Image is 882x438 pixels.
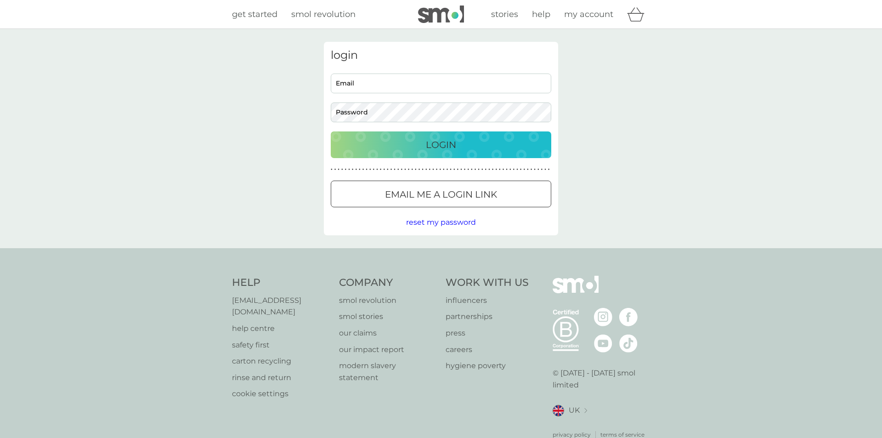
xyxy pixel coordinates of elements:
p: ● [390,167,392,172]
a: smol stories [339,311,437,323]
img: smol [553,276,599,307]
p: ● [383,167,385,172]
img: visit the smol Tiktok page [619,334,638,353]
a: hygiene poverty [446,360,529,372]
p: ● [404,167,406,172]
a: help [532,8,550,21]
p: ● [544,167,546,172]
p: ● [331,167,333,172]
h3: login [331,49,551,62]
span: reset my password [406,218,476,227]
p: ● [527,167,529,172]
a: my account [564,8,613,21]
p: ● [401,167,403,172]
span: UK [569,404,580,416]
p: ● [513,167,515,172]
p: ● [366,167,367,172]
p: ● [541,167,543,172]
img: select a new location [584,408,587,413]
a: smol revolution [339,295,437,307]
p: ● [380,167,382,172]
a: influencers [446,295,529,307]
p: ● [520,167,522,172]
p: ● [460,167,462,172]
img: visit the smol Facebook page [619,308,638,326]
a: modern slavery statement [339,360,437,383]
p: ● [418,167,420,172]
p: ● [334,167,336,172]
p: ● [485,167,487,172]
a: carton recycling [232,355,330,367]
a: rinse and return [232,372,330,384]
p: ● [387,167,389,172]
p: ● [408,167,410,172]
span: help [532,9,550,19]
p: ● [338,167,339,172]
img: visit the smol Youtube page [594,334,612,353]
p: ● [348,167,350,172]
p: ● [397,167,399,172]
p: ● [422,167,424,172]
p: ● [475,167,476,172]
p: ● [467,167,469,172]
p: ● [355,167,357,172]
button: reset my password [406,216,476,228]
p: ● [411,167,413,172]
button: Email me a login link [331,181,551,207]
p: Email me a login link [385,187,497,202]
p: ● [548,167,550,172]
a: partnerships [446,311,529,323]
p: ● [478,167,480,172]
img: smol [418,6,464,23]
p: safety first [232,339,330,351]
p: ● [453,167,455,172]
p: ● [359,167,361,172]
a: [EMAIL_ADDRESS][DOMAIN_NAME] [232,295,330,318]
p: ● [534,167,536,172]
p: ● [471,167,473,172]
img: UK flag [553,405,564,416]
p: ● [394,167,396,172]
a: our impact report [339,344,437,356]
h4: Work With Us [446,276,529,290]
p: ● [464,167,466,172]
a: stories [491,8,518,21]
a: smol revolution [291,8,356,21]
p: ● [439,167,441,172]
p: ● [415,167,417,172]
span: stories [491,9,518,19]
span: smol revolution [291,9,356,19]
p: ● [531,167,532,172]
a: get started [232,8,277,21]
p: ● [436,167,438,172]
p: ● [341,167,343,172]
p: © [DATE] - [DATE] smol limited [553,367,650,391]
p: ● [506,167,508,172]
span: my account [564,9,613,19]
p: ● [499,167,501,172]
img: visit the smol Instagram page [594,308,612,326]
p: ● [457,167,459,172]
a: cookie settings [232,388,330,400]
p: ● [352,167,354,172]
a: careers [446,344,529,356]
p: ● [509,167,511,172]
p: ● [345,167,347,172]
p: press [446,327,529,339]
span: get started [232,9,277,19]
p: ● [369,167,371,172]
p: help centre [232,323,330,335]
p: ● [429,167,431,172]
p: Login [426,137,456,152]
p: ● [503,167,504,172]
